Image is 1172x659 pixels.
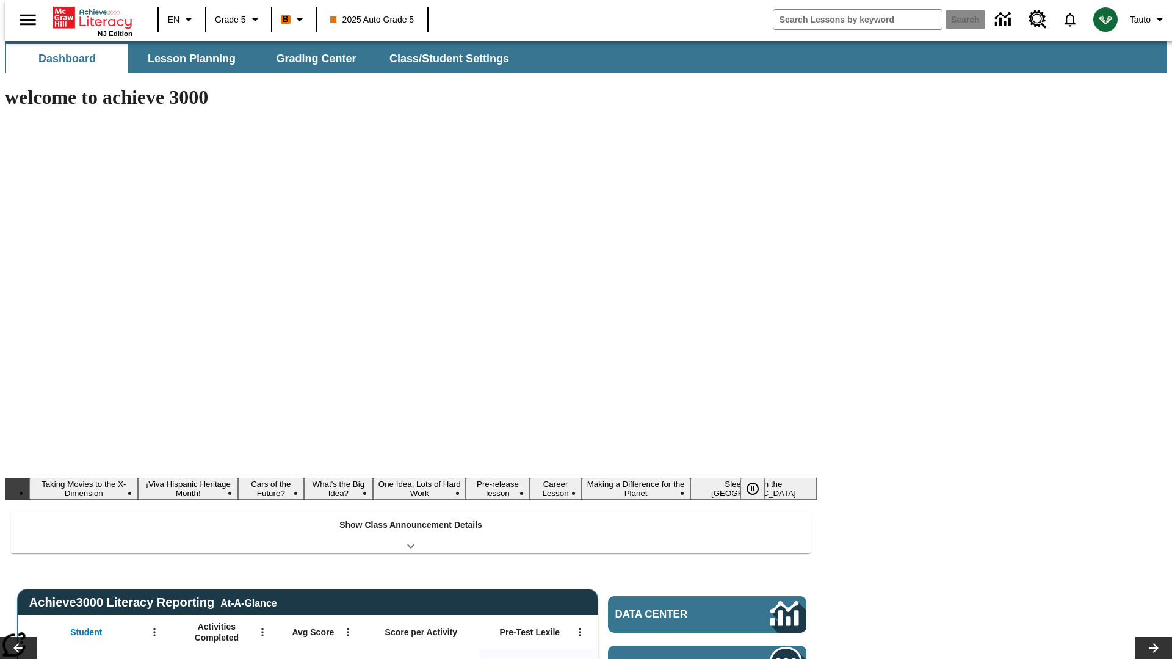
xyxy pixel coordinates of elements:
span: Grade 5 [215,13,246,26]
button: Profile/Settings [1125,9,1172,31]
div: At-A-Glance [220,596,277,609]
span: 2025 Auto Grade 5 [330,13,414,26]
div: Pause [740,478,777,500]
h1: welcome to achieve 3000 [5,86,817,109]
button: Open Menu [253,623,272,641]
span: Tauto [1130,13,1151,26]
span: NJ Edition [98,30,132,37]
button: Open Menu [339,623,357,641]
span: Score per Activity [385,627,458,638]
div: SubNavbar [5,41,1167,73]
span: B [283,12,289,27]
button: Select a new avatar [1086,4,1125,35]
span: Student [70,627,102,638]
img: avatar image [1093,7,1118,32]
p: Show Class Announcement Details [339,519,482,531]
a: Home [53,5,132,30]
span: Avg Score [292,627,334,638]
input: search field [773,10,942,29]
span: Data Center [615,608,729,621]
button: Slide 3 Cars of the Future? [238,478,303,500]
button: Lesson carousel, Next [1135,637,1172,659]
span: Activities Completed [176,621,257,643]
button: Slide 5 One Idea, Lots of Hard Work [373,478,466,500]
button: Slide 2 ¡Viva Hispanic Heritage Month! [138,478,238,500]
div: SubNavbar [5,44,520,73]
button: Lesson Planning [131,44,253,73]
button: Slide 7 Career Lesson [530,478,582,500]
span: Achieve3000 Literacy Reporting [29,596,277,610]
button: Dashboard [6,44,128,73]
button: Grading Center [255,44,377,73]
button: Grade: Grade 5, Select a grade [210,9,267,31]
button: Boost Class color is orange. Change class color [276,9,312,31]
button: Class/Student Settings [380,44,519,73]
a: Notifications [1054,4,1086,35]
button: Language: EN, Select a language [162,9,201,31]
button: Slide 1 Taking Movies to the X-Dimension [29,478,138,500]
span: Pre-Test Lexile [500,627,560,638]
a: Data Center [988,3,1021,37]
span: EN [168,13,179,26]
div: Home [53,4,132,37]
button: Slide 8 Making a Difference for the Planet [582,478,690,500]
button: Open side menu [10,2,46,38]
button: Open Menu [145,623,164,641]
a: Resource Center, Will open in new tab [1021,3,1054,36]
button: Open Menu [571,623,589,641]
button: Pause [740,478,765,500]
button: Slide 6 Pre-release lesson [466,478,529,500]
button: Slide 4 What's the Big Idea? [304,478,374,500]
div: Show Class Announcement Details [11,511,811,553]
a: Data Center [608,596,806,633]
button: Slide 9 Sleepless in the Animal Kingdom [690,478,817,500]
